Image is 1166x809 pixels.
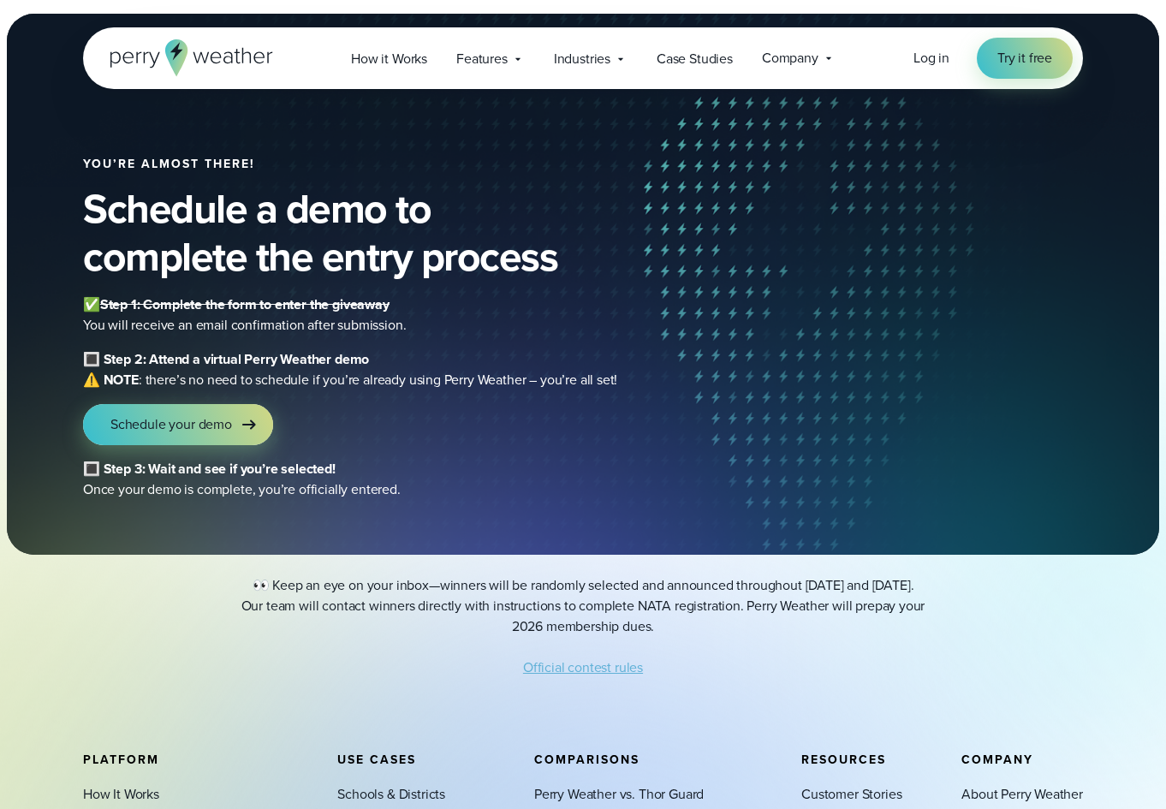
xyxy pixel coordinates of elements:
[83,294,768,336] p: You will receive an email confirmation after submission.
[997,48,1052,68] span: Try it free
[961,751,1033,769] span: Company
[913,48,949,68] a: Log in
[801,784,901,805] a: Customer Stories
[657,49,733,69] span: Case Studies
[83,185,826,281] h2: Schedule a demo to complete the entry process
[100,294,390,314] s: Step 1: Complete the form to enter the giveaway
[977,38,1073,79] a: Try it free
[351,49,427,69] span: How it Works
[337,784,445,805] a: Schools & Districts
[762,48,818,68] span: Company
[83,158,826,171] h2: You’re almost there!
[110,414,232,435] span: Schedule your demo
[83,404,273,445] a: Schedule your demo
[241,575,925,637] p: 👀 Keep an eye on your inbox—winners will be randomly selected and announced throughout [DATE] and...
[83,751,159,769] span: Platform
[534,751,640,769] span: Comparisons
[336,41,442,76] a: How it Works
[337,751,416,769] span: Use Cases
[523,657,643,677] a: Official contest rules
[83,294,100,314] b: ✅
[534,784,704,805] a: Perry Weather vs. Thor Guard
[83,459,768,500] p: Once your demo is complete, you’re officially entered.
[913,48,949,68] span: Log in
[83,349,768,390] p: : there’s no need to schedule if you’re already using Perry Weather – you’re all set!
[642,41,747,76] a: Case Studies
[83,349,369,369] b: 🔳 Step 2: Attend a virtual Perry Weather demo
[83,459,336,479] b: 🔳 Step 3: Wait and see if you’re selected!
[83,784,159,805] a: How It Works
[554,49,610,69] span: Industries
[456,49,508,69] span: Features
[801,751,886,769] span: Resources
[83,370,139,390] strong: ⚠️ NOTE
[961,784,1083,805] a: About Perry Weather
